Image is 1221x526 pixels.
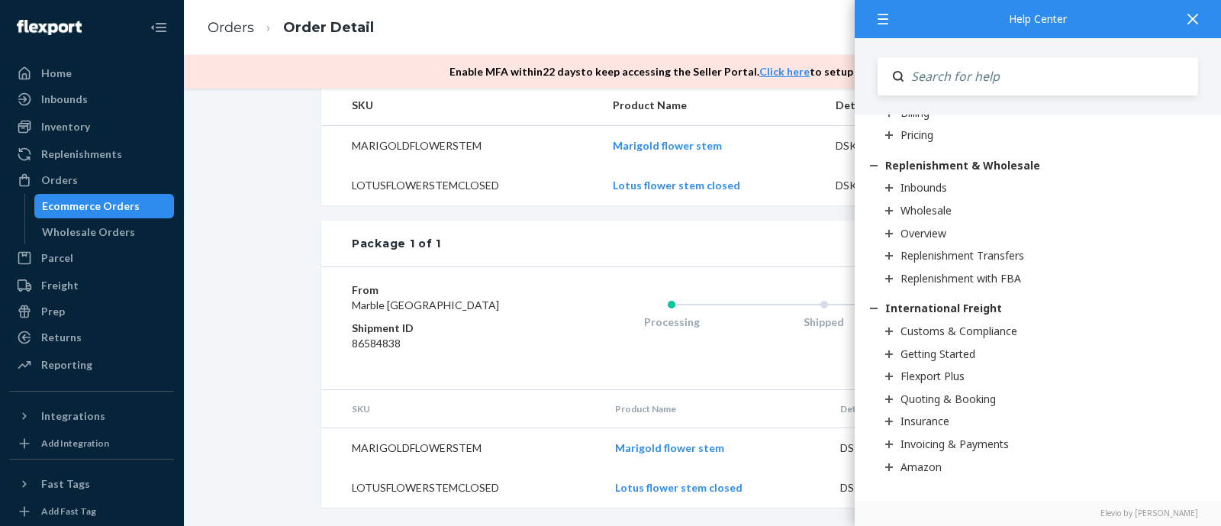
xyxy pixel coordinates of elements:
a: Order Detail [283,19,374,36]
th: Product Name [601,86,823,126]
td: LOTUSFLOWERSTEMCLOSED [321,166,601,205]
span: Marble [GEOGRAPHIC_DATA] [352,298,499,311]
a: Home [9,61,174,86]
dt: Shipment ID [352,321,534,336]
a: Add Integration [9,434,174,453]
div: Help Center [878,14,1198,24]
a: Reporting [9,353,174,377]
div: Replenishments [41,147,122,162]
a: Parcel [9,246,174,270]
div: Add Integration [41,437,109,450]
div: Freight [41,278,79,293]
td: MARIGOLDFLOWERSTEM [321,126,601,166]
div: Replenishment Transfers [900,248,1024,263]
div: Inventory [41,119,90,134]
th: SKU [321,390,603,428]
a: Orders [208,19,254,36]
div: Quoting & Booking [900,392,996,406]
a: Prep [9,299,174,324]
dd: 86584838 [352,336,534,351]
th: Details [828,390,996,428]
div: Returns [41,330,82,345]
td: MARIGOLDFLOWERSTEM [321,428,603,469]
a: Orders [9,168,174,192]
div: Replenishment & Wholesale [885,158,1040,173]
div: Insurance [900,414,949,428]
div: Wholesale Orders [42,224,135,240]
a: Add Fast Tag [9,502,174,521]
div: Amazon [900,460,942,474]
div: Wholesale [900,203,952,218]
div: Shipped [748,315,900,330]
div: Flexport Plus [900,369,965,383]
td: LOTUSFLOWERSTEMCLOSED [321,468,603,508]
a: Wholesale Orders [34,220,175,244]
div: Inbounds [900,180,947,195]
div: Customs & Compliance [900,324,1017,338]
th: Product Name [603,390,828,428]
p: Enable MFA within 22 days to keep accessing the Seller Portal. to setup now. . [449,64,939,79]
a: Inbounds [9,87,174,111]
div: DSKU: DPDJ8VQLX5P [840,440,984,456]
div: Add Fast Tag [41,505,96,518]
a: Marigold flower stem [613,139,722,152]
div: DSKU: DPDJ8VQLX5P [836,138,979,153]
div: Overview [900,226,946,240]
div: Getting Started [900,347,975,361]
div: Replenishment with FBA [900,271,1021,286]
a: Lotus flower stem closed [613,179,740,192]
div: Integrations [41,408,105,424]
img: Flexport logo [17,20,82,35]
div: Orders [41,173,78,188]
div: Home [41,66,72,81]
a: Marigold flower stem [615,441,724,454]
div: Ecommerce Orders [42,198,140,214]
div: Processing [595,315,748,330]
div: 2 SKUs 10 Units [441,236,1052,251]
button: Fast Tags [9,472,174,496]
div: Prep [41,304,65,319]
th: Details [823,86,991,126]
div: Fast Tags [41,476,90,492]
button: Integrations [9,404,174,428]
div: Package 1 of 1 [352,236,441,251]
a: Returns [9,325,174,350]
ol: breadcrumbs [195,5,386,50]
div: Inbounds [41,92,88,107]
a: Freight [9,273,174,298]
dt: From [352,282,534,298]
th: SKU [321,86,601,126]
button: Close Navigation [143,12,174,43]
a: Ecommerce Orders [34,194,175,218]
div: DSKU: DPKAKRLFMTM [836,178,979,193]
a: Click here [759,65,810,78]
div: Parcel [41,250,73,266]
a: Elevio by [PERSON_NAME] [878,508,1198,518]
a: Lotus flower stem closed [615,481,743,494]
input: Search [904,57,1198,95]
div: International Freight [885,301,1002,315]
div: Reporting [41,357,92,373]
div: Invoicing & Payments [900,437,1009,451]
div: DSKU: DPKAKRLFMTM [840,480,984,495]
div: Pricing [900,127,933,142]
a: Inventory [9,115,174,139]
a: Replenishments [9,142,174,166]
